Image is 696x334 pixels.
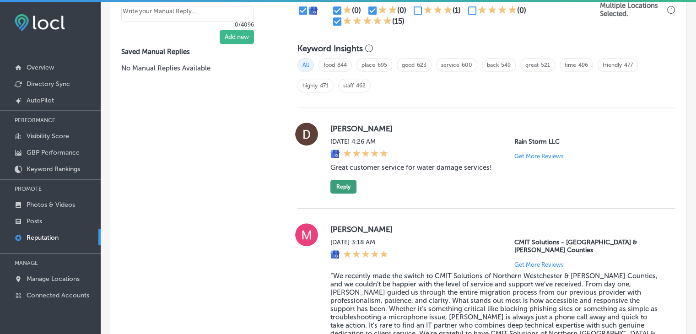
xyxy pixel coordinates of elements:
[15,14,65,31] img: fda3e92497d09a02dc62c9cd864e3231.png
[378,5,397,16] div: 2 Stars
[121,48,268,56] label: Saved Manual Replies
[220,30,254,44] button: Add new
[514,261,564,268] p: Get More Reviews
[26,15,45,22] div: v 4.0.25
[603,62,622,68] a: friendly
[541,62,550,68] a: 521
[27,64,54,71] p: Overview
[501,62,511,68] a: 549
[402,62,415,68] a: good
[324,62,335,68] a: food
[91,53,98,60] img: tab_keywords_by_traffic_grey.svg
[27,132,69,140] p: Visibility Score
[462,62,472,68] a: 600
[478,5,517,16] div: 4 Stars
[525,62,539,68] a: great
[343,5,352,16] div: 1 Star
[330,138,388,145] label: [DATE] 4:26 AM
[35,54,82,60] div: Domain Overview
[343,82,354,89] a: staff
[352,6,361,15] div: (0)
[101,54,154,60] div: Keywords by Traffic
[514,238,661,254] p: CMIT Solutions - Northern Westchester & Putnam Counties
[417,62,426,68] a: 623
[378,62,387,68] a: 695
[302,82,318,89] a: highly
[337,62,347,68] a: 844
[356,82,366,89] a: 462
[330,163,661,172] blockquote: Great customer service for water damage services!
[343,149,388,159] div: 5 Stars
[453,6,461,15] div: (1)
[487,62,499,68] a: back
[392,17,405,26] div: (15)
[514,153,564,160] p: Get More Reviews
[121,6,254,22] textarea: Create your Quick Reply
[27,275,80,283] p: Manage Locations
[320,82,329,89] a: 471
[565,62,576,68] a: time
[27,291,89,299] p: Connected Accounts
[330,124,661,133] label: [PERSON_NAME]
[397,6,406,15] div: (0)
[330,238,388,246] label: [DATE] 3:18 AM
[27,149,80,156] p: GBP Performance
[24,24,101,31] div: Domain: [DOMAIN_NAME]
[27,234,59,242] p: Reputation
[343,250,388,260] div: 5 Stars
[578,62,588,68] a: 496
[27,165,80,173] p: Keyword Rankings
[343,16,392,27] div: 5 Stars
[624,62,633,68] a: 477
[423,5,453,16] div: 3 Stars
[27,80,70,88] p: Directory Sync
[441,62,459,68] a: service
[27,217,42,225] p: Posts
[121,22,254,28] p: 0/4096
[514,138,661,145] p: Rain Storm LLC
[121,63,268,73] p: No Manual Replies Available
[361,62,375,68] a: place
[27,97,54,104] p: AutoPilot
[27,201,75,209] p: Photos & Videos
[15,24,22,31] img: website_grey.svg
[25,53,32,60] img: tab_domain_overview_orange.svg
[517,6,526,15] div: (0)
[297,43,363,54] h3: Keyword Insights
[15,15,22,22] img: logo_orange.svg
[297,58,314,72] span: All
[330,180,356,194] button: Reply
[330,225,661,234] label: [PERSON_NAME]
[600,1,665,18] p: Multiple Locations Selected.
